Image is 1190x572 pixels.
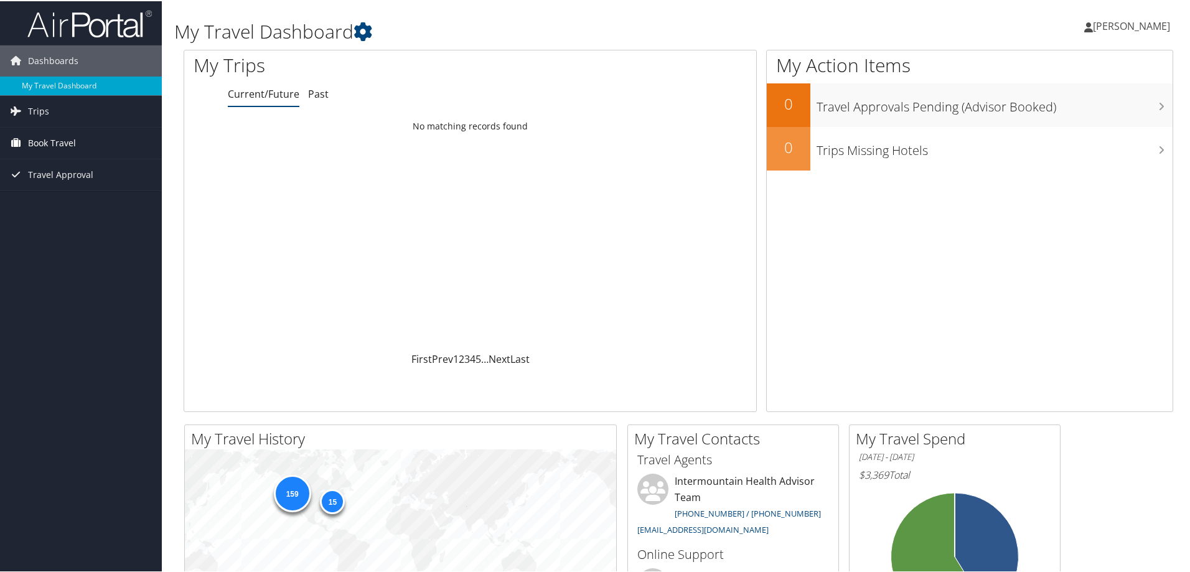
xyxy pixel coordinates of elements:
[459,351,464,365] a: 2
[859,467,1051,481] h6: Total
[767,51,1173,77] h1: My Action Items
[631,472,835,539] li: Intermountain Health Advisor Team
[432,351,453,365] a: Prev
[28,126,76,157] span: Book Travel
[634,427,838,448] h2: My Travel Contacts
[637,523,769,534] a: [EMAIL_ADDRESS][DOMAIN_NAME]
[453,351,459,365] a: 1
[637,450,829,467] h3: Travel Agents
[859,467,889,481] span: $3,369
[675,507,821,518] a: [PHONE_NUMBER] / [PHONE_NUMBER]
[191,427,616,448] h2: My Travel History
[411,351,432,365] a: First
[481,351,489,365] span: …
[464,351,470,365] a: 3
[767,82,1173,126] a: 0Travel Approvals Pending (Advisor Booked)
[1093,18,1170,32] span: [PERSON_NAME]
[476,351,481,365] a: 5
[28,158,93,189] span: Travel Approval
[859,450,1051,462] h6: [DATE] - [DATE]
[817,134,1173,158] h3: Trips Missing Hotels
[28,44,78,75] span: Dashboards
[767,136,810,157] h2: 0
[28,95,49,126] span: Trips
[27,8,152,37] img: airportal-logo.png
[320,488,345,513] div: 15
[856,427,1060,448] h2: My Travel Spend
[510,351,530,365] a: Last
[174,17,846,44] h1: My Travel Dashboard
[228,86,299,100] a: Current/Future
[767,92,810,113] h2: 0
[767,126,1173,169] a: 0Trips Missing Hotels
[194,51,508,77] h1: My Trips
[470,351,476,365] a: 4
[184,114,756,136] td: No matching records found
[1084,6,1183,44] a: [PERSON_NAME]
[817,91,1173,115] h3: Travel Approvals Pending (Advisor Booked)
[637,545,829,562] h3: Online Support
[489,351,510,365] a: Next
[308,86,329,100] a: Past
[273,474,311,511] div: 159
